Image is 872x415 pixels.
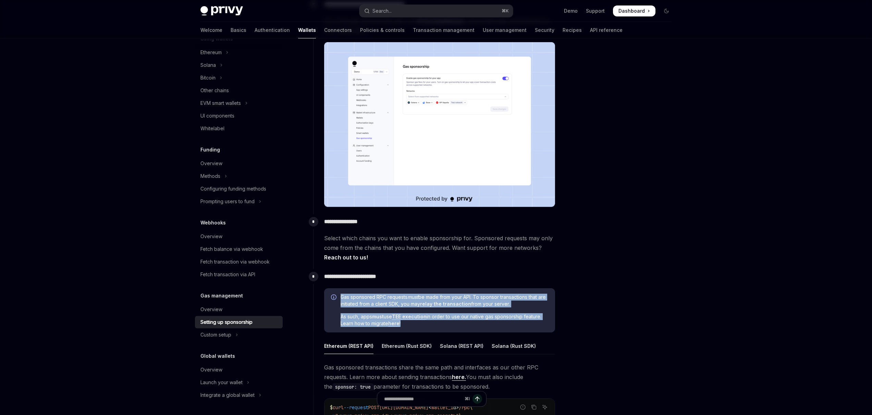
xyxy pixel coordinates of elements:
[324,363,555,391] span: Gas sponsored transactions share the same path and interfaces as our other RPC requests. Learn mo...
[195,157,283,170] a: Overview
[195,72,283,84] button: Toggle Bitcoin section
[200,270,255,279] div: Fetch transaction via API
[359,5,513,17] button: Open search
[200,61,216,69] div: Solana
[200,86,229,95] div: Other chains
[200,124,224,133] div: Whitelabel
[200,352,235,360] h5: Global wallets
[483,22,527,38] a: User management
[420,301,471,307] a: relay the transaction
[200,258,270,266] div: Fetch transaction via webhook
[200,74,216,82] div: Bitcoin
[195,183,283,195] a: Configuring funding methods
[200,146,220,154] h5: Funding
[195,243,283,255] a: Fetch balance via webhook
[195,376,283,389] button: Toggle Launch your wallet section
[195,110,283,122] a: UI components
[502,8,509,14] span: ⌘ K
[195,268,283,281] a: Fetch transaction via API
[324,233,555,262] span: Select which chains you want to enable sponsorship for. Sponsored requests may only come from the...
[586,8,605,14] a: Support
[324,22,352,38] a: Connectors
[200,305,222,314] div: Overview
[590,22,623,38] a: API reference
[200,6,243,16] img: dark logo
[564,8,578,14] a: Demo
[200,232,222,241] div: Overview
[407,294,418,300] em: must
[195,303,283,316] a: Overview
[298,22,316,38] a: Wallets
[200,318,253,326] div: Setting up sponsorship
[382,338,432,354] div: Ethereum (Rust SDK)
[661,5,672,16] button: Toggle dark mode
[200,219,226,227] h5: Webhooks
[195,46,283,59] button: Toggle Ethereum section
[341,294,548,307] span: Gas sponsored RPC requests be made from your API. To sponsor transactions that are initiated from...
[200,172,220,180] div: Methods
[200,22,222,38] a: Welcome
[200,48,222,57] div: Ethereum
[413,22,475,38] a: Transaction management
[372,7,392,15] div: Search...
[255,22,290,38] a: Authentication
[195,329,283,341] button: Toggle Custom setup section
[195,59,283,71] button: Toggle Solana section
[195,389,283,401] button: Toggle Integrate a global wallet section
[472,394,482,404] button: Send message
[200,159,222,168] div: Overview
[195,230,283,243] a: Overview
[200,99,241,107] div: EVM smart wallets
[331,294,338,301] svg: Info
[324,338,373,354] div: Ethereum (REST API)
[388,320,400,327] a: here
[324,254,368,261] a: Reach out to us!
[195,364,283,376] a: Overview
[492,338,536,354] div: Solana (Rust SDK)
[618,8,645,14] span: Dashboard
[200,391,255,399] div: Integrate a global wallet
[195,316,283,328] a: Setting up sponsorship
[195,195,283,208] button: Toggle Prompting users to fund section
[341,313,548,327] span: As such, apps use in order to use our native gas sponsorship feature. Learn how to migrate !
[384,391,462,406] input: Ask a question...
[195,256,283,268] a: Fetch transaction via webhook
[195,170,283,182] button: Toggle Methods section
[200,245,263,253] div: Fetch balance via webhook
[440,338,483,354] div: Solana (REST API)
[372,314,384,319] strong: must
[200,366,222,374] div: Overview
[200,197,255,206] div: Prompting users to fund
[613,5,655,16] a: Dashboard
[563,22,582,38] a: Recipes
[324,42,555,207] img: images/gas-sponsorship.png
[200,378,243,387] div: Launch your wallet
[200,331,231,339] div: Custom setup
[200,112,234,120] div: UI components
[231,22,246,38] a: Basics
[200,185,266,193] div: Configuring funding methods
[200,292,243,300] h5: Gas management
[195,122,283,135] a: Whitelabel
[332,383,373,391] code: sponsor: true
[535,22,554,38] a: Security
[452,374,466,381] a: here.
[195,84,283,97] a: Other chains
[195,97,283,109] button: Toggle EVM smart wallets section
[392,314,427,320] a: TEE execution
[360,22,405,38] a: Policies & controls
